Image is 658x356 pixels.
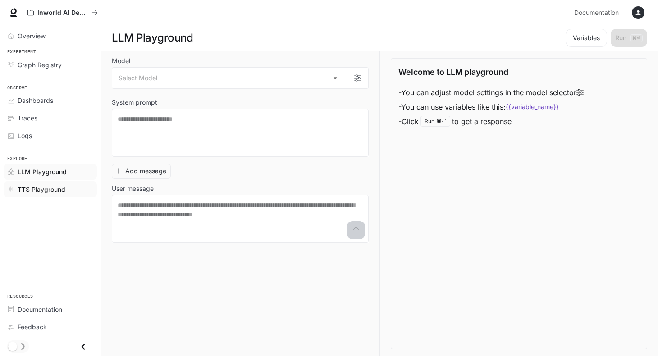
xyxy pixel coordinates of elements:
[112,58,130,64] p: Model
[4,28,97,44] a: Overview
[73,338,93,356] button: Close drawer
[18,185,65,194] span: TTS Playground
[37,9,88,17] p: Inworld AI Demos
[18,167,67,176] span: LLM Playground
[112,185,154,192] p: User message
[112,99,157,106] p: System prompt
[112,29,193,47] h1: LLM Playground
[398,100,584,114] li: - You can use variables like this:
[4,181,97,197] a: TTS Playground
[4,92,97,108] a: Dashboards
[506,102,559,111] code: {{variable_name}}
[18,131,32,140] span: Logs
[436,119,446,124] p: ⌘⏎
[420,116,450,127] div: Run
[566,29,607,47] button: Variables
[18,113,37,123] span: Traces
[119,74,157,83] span: Select Model
[4,319,97,335] a: Feedback
[18,60,62,69] span: Graph Registry
[4,110,97,126] a: Traces
[112,68,347,88] div: Select Model
[18,305,62,314] span: Documentation
[4,57,97,73] a: Graph Registry
[4,164,97,180] a: LLM Playground
[398,66,508,78] p: Welcome to LLM playground
[398,114,584,129] li: - Click to get a response
[18,322,47,332] span: Feedback
[18,31,46,41] span: Overview
[4,301,97,317] a: Documentation
[18,96,53,105] span: Dashboards
[571,4,626,22] a: Documentation
[8,341,17,351] span: Dark mode toggle
[23,4,102,22] button: All workspaces
[398,85,584,100] li: - You can adjust model settings in the model selector
[112,164,171,179] button: Add message
[4,128,97,143] a: Logs
[574,7,619,18] span: Documentation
